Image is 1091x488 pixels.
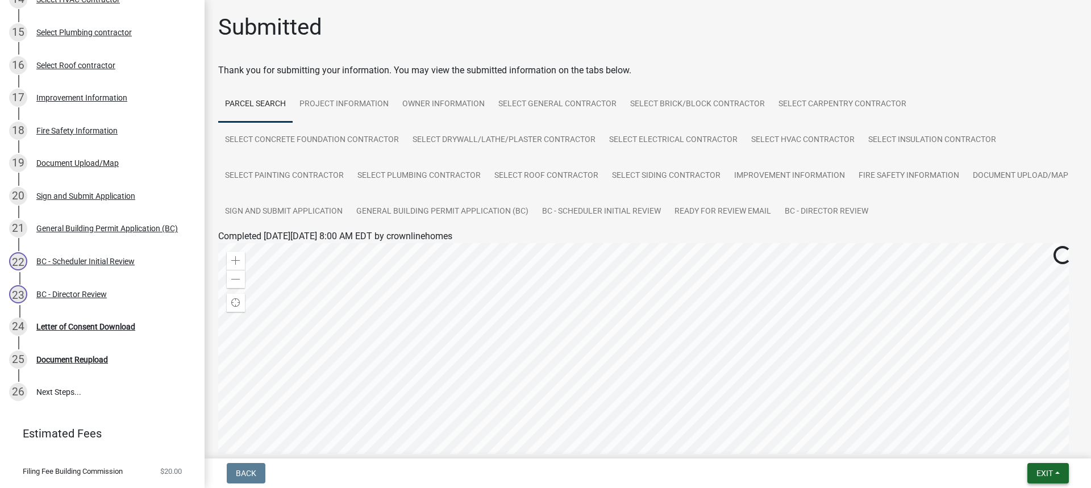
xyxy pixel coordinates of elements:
[9,122,27,140] div: 18
[668,194,778,230] a: Ready for Review Email
[36,94,127,102] div: Improvement Information
[36,61,115,69] div: Select Roof contractor
[852,158,966,194] a: Fire Safety Information
[623,86,772,123] a: Select Brick/Block Contractor
[36,192,135,200] div: Sign and Submit Application
[395,86,492,123] a: Owner Information
[1036,469,1053,478] span: Exit
[9,56,27,74] div: 16
[9,383,27,401] div: 26
[227,463,265,483] button: Back
[9,351,27,369] div: 25
[9,187,27,205] div: 20
[36,356,108,364] div: Document Reupload
[744,122,861,159] a: Select HVAC Contractor
[406,122,602,159] a: Select Drywall/Lathe/Plaster contractor
[36,257,135,265] div: BC - Scheduler Initial Review
[9,318,27,336] div: 24
[218,158,351,194] a: Select Painting contractor
[236,469,256,478] span: Back
[36,127,118,135] div: Fire Safety Information
[535,194,668,230] a: BC - Scheduler Initial Review
[23,468,123,475] span: Filing Fee Building Commission
[492,86,623,123] a: Select General Contractor
[861,122,1003,159] a: Select Insulation contractor
[218,194,349,230] a: Sign and Submit Application
[293,86,395,123] a: Project Information
[1027,463,1069,483] button: Exit
[488,158,605,194] a: Select Roof contractor
[9,89,27,107] div: 17
[36,290,107,298] div: BC - Director Review
[9,285,27,303] div: 23
[218,122,406,159] a: Select Concrete Foundation contractor
[772,86,913,123] a: Select Carpentry contractor
[218,231,452,241] span: Completed [DATE][DATE] 8:00 AM EDT by crownlinehomes
[351,158,488,194] a: Select Plumbing contractor
[227,270,245,288] div: Zoom out
[605,158,727,194] a: Select Siding contractor
[36,224,178,232] div: General Building Permit Application (BC)
[36,28,132,36] div: Select Plumbing contractor
[727,158,852,194] a: Improvement Information
[349,194,535,230] a: General Building Permit Application (BC)
[778,194,875,230] a: BC - Director Review
[36,159,119,167] div: Document Upload/Map
[218,64,1077,77] div: Thank you for submitting your information. You may view the submitted information on the tabs below.
[227,252,245,270] div: Zoom in
[9,23,27,41] div: 15
[9,154,27,172] div: 19
[218,14,322,41] h1: Submitted
[602,122,744,159] a: Select Electrical contractor
[160,468,182,475] span: $20.00
[966,158,1075,194] a: Document Upload/Map
[227,294,245,312] div: Find my location
[9,252,27,270] div: 22
[9,219,27,237] div: 21
[36,323,135,331] div: Letter of Consent Download
[218,86,293,123] a: Parcel search
[9,422,186,445] a: Estimated Fees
